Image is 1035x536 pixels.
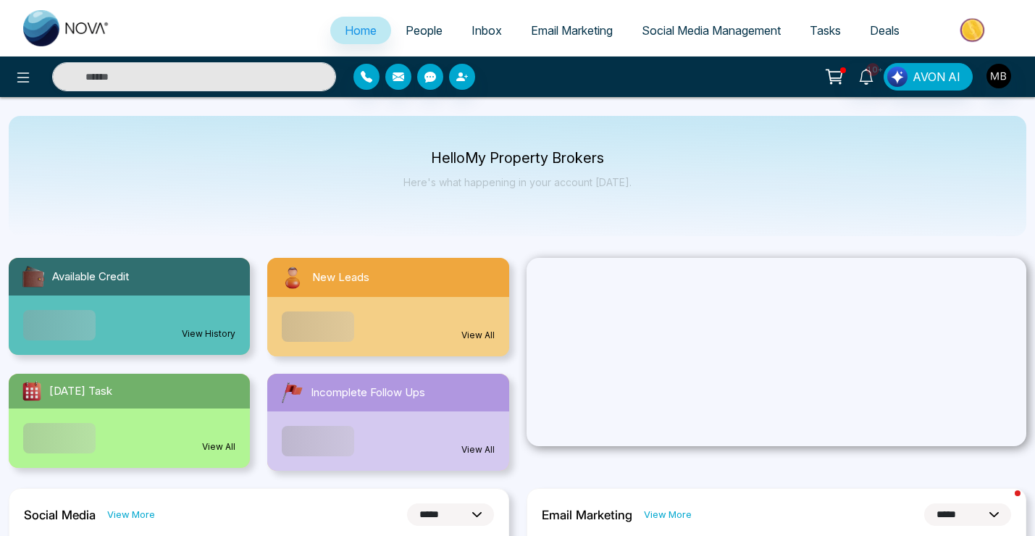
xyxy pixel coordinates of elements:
[312,269,369,286] span: New Leads
[259,258,517,356] a: New LeadsView All
[884,63,973,91] button: AVON AI
[20,380,43,403] img: todayTask.svg
[849,63,884,88] a: 10+
[866,63,879,76] span: 10+
[855,17,914,44] a: Deals
[23,10,110,46] img: Nova CRM Logo
[259,374,517,471] a: Incomplete Follow UpsView All
[279,264,306,291] img: newLeads.svg
[795,17,855,44] a: Tasks
[986,64,1011,88] img: User Avatar
[644,508,692,522] a: View More
[887,67,908,87] img: Lead Flow
[457,17,516,44] a: Inbox
[20,264,46,290] img: availableCredit.svg
[24,508,96,522] h2: Social Media
[516,17,627,44] a: Email Marketing
[403,152,632,164] p: Hello My Property Brokers
[921,14,1026,46] img: Market-place.gif
[461,329,495,342] a: View All
[107,508,155,522] a: View More
[391,17,457,44] a: People
[49,383,112,400] span: [DATE] Task
[870,23,900,38] span: Deals
[182,327,235,340] a: View History
[311,385,425,401] span: Incomplete Follow Ups
[330,17,391,44] a: Home
[279,380,305,406] img: followUps.svg
[913,68,960,85] span: AVON AI
[202,440,235,453] a: View All
[810,23,841,38] span: Tasks
[406,23,443,38] span: People
[542,508,632,522] h2: Email Marketing
[531,23,613,38] span: Email Marketing
[52,269,129,285] span: Available Credit
[986,487,1021,522] iframe: Intercom live chat
[472,23,502,38] span: Inbox
[627,17,795,44] a: Social Media Management
[403,176,632,188] p: Here's what happening in your account [DATE].
[345,23,377,38] span: Home
[642,23,781,38] span: Social Media Management
[461,443,495,456] a: View All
